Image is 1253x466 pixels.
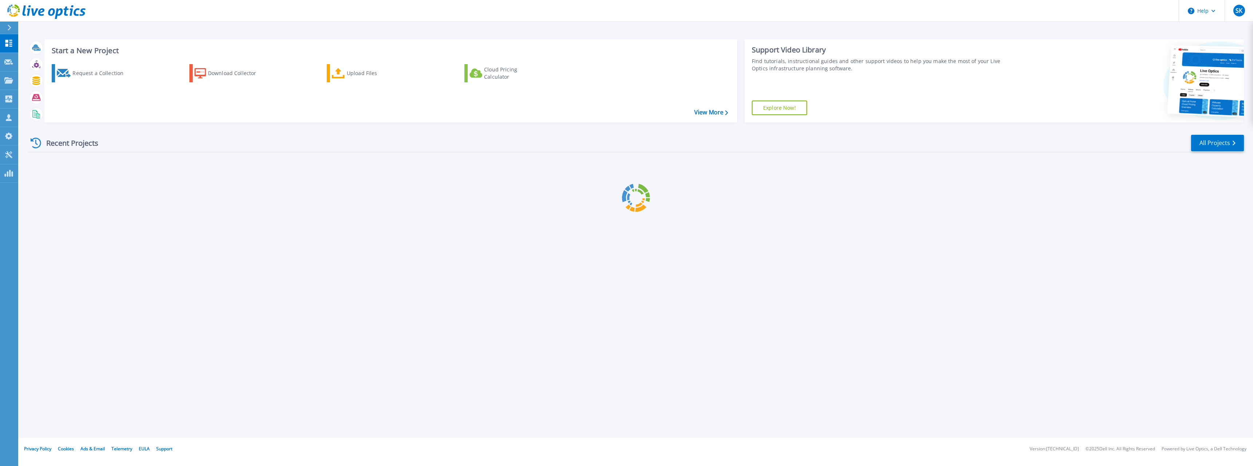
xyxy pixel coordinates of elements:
[752,58,1013,72] div: Find tutorials, instructional guides and other support videos to help you make the most of your L...
[80,446,105,452] a: Ads & Email
[1236,8,1242,13] span: SK
[694,109,728,116] a: View More
[24,446,51,452] a: Privacy Policy
[327,64,408,82] a: Upload Files
[1162,447,1246,451] li: Powered by Live Optics, a Dell Technology
[139,446,150,452] a: EULA
[52,64,133,82] a: Request a Collection
[347,66,405,81] div: Upload Files
[1191,135,1244,151] a: All Projects
[28,134,108,152] div: Recent Projects
[52,47,728,55] h3: Start a New Project
[156,446,172,452] a: Support
[58,446,74,452] a: Cookies
[72,66,131,81] div: Request a Collection
[1030,447,1079,451] li: Version: [TECHNICAL_ID]
[752,101,807,115] a: Explore Now!
[189,64,271,82] a: Download Collector
[752,45,1013,55] div: Support Video Library
[484,66,542,81] div: Cloud Pricing Calculator
[1085,447,1155,451] li: © 2025 Dell Inc. All Rights Reserved
[208,66,266,81] div: Download Collector
[464,64,546,82] a: Cloud Pricing Calculator
[111,446,132,452] a: Telemetry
